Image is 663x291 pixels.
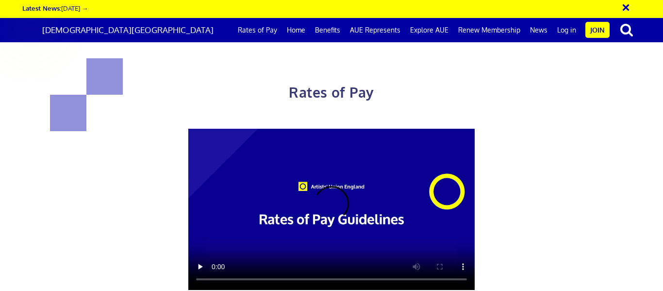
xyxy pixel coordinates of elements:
[453,18,525,42] a: Renew Membership
[585,22,610,38] a: Join
[233,18,282,42] a: Rates of Pay
[345,18,405,42] a: AUE Represents
[612,19,642,40] button: search
[42,25,214,35] span: [DEMOGRAPHIC_DATA][GEOGRAPHIC_DATA]
[22,4,88,12] a: Latest News:[DATE] →
[525,18,552,42] a: News
[289,84,374,101] span: Rates of Pay
[552,18,581,42] a: Log in
[405,18,453,42] a: Explore AUE
[310,18,345,42] a: Benefits
[17,18,221,42] a: Brand [DEMOGRAPHIC_DATA][GEOGRAPHIC_DATA]
[282,18,310,42] a: Home
[22,4,61,12] strong: Latest News:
